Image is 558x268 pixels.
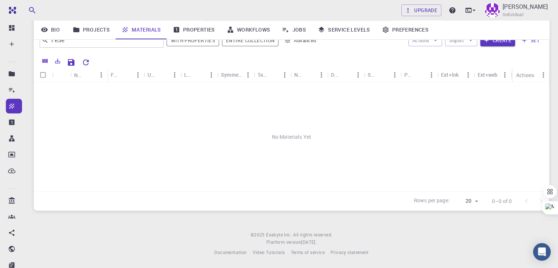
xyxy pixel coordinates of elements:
button: Sort [377,69,389,81]
span: Platform version [266,239,301,246]
span: Support [15,5,41,12]
div: Default [327,68,364,82]
img: logo [6,7,16,14]
div: Ext+lnk [441,68,459,82]
p: [PERSON_NAME] [503,2,548,11]
span: Exabyte Inc. [266,232,292,238]
a: [DATE]. [301,239,317,246]
button: Menu [352,69,364,81]
div: Unit Cell Formula [144,68,180,82]
span: [DATE] . [301,239,317,245]
a: Properties [167,20,221,39]
button: Sort [120,69,132,81]
div: Default [331,68,340,82]
button: Menu [279,69,291,81]
div: Public [404,68,414,82]
a: Documentation [214,249,247,256]
a: Bio [34,20,67,39]
div: Icon [52,68,70,82]
button: Actions [408,35,442,46]
button: Sort [304,69,316,81]
div: Lattice [180,68,217,82]
div: Shared [368,68,377,82]
div: Tags [254,68,291,82]
button: Reset Explorer Settings [79,55,93,70]
div: Unit Cell Formula [147,68,157,82]
a: Materials [116,20,167,39]
a: Privacy statement [331,249,369,256]
div: Ext+web [478,68,497,82]
a: Projects [67,20,116,39]
button: Entire collection [222,35,278,46]
a: Terms of service [291,249,324,256]
div: Lattice [184,68,194,82]
div: Non-periodic [294,68,304,82]
div: Symmetry [217,68,254,82]
button: Menu [389,69,401,81]
button: Sort [194,69,205,81]
button: set [518,35,543,46]
button: Menu [205,69,217,81]
span: © 2025 [251,231,266,239]
a: Jobs [276,20,312,39]
div: 20 [453,196,480,206]
button: Sort [84,69,95,81]
button: Menu [537,69,549,81]
a: Upgrade [401,4,441,16]
button: Menu [242,69,254,81]
p: 0–0 of 0 [492,198,512,205]
div: Ext+lnk [437,68,474,82]
a: Exabyte Inc. [266,231,292,239]
div: Shared [364,68,401,82]
button: Save Explorer Settings [64,55,79,70]
button: Create [480,35,515,46]
button: Export [51,55,64,67]
span: Show only materials with calculated properties [167,35,219,46]
span: Terms of service [291,249,324,255]
span: All rights reserved. [293,231,332,239]
div: No Materials Yet [34,82,549,191]
button: Menu [132,69,144,81]
button: Sort [157,69,169,81]
div: Formula [111,68,120,82]
button: Menu [316,69,327,81]
button: Menu [462,69,474,81]
a: Video Tutorials [252,249,285,256]
button: Advanced [281,35,320,46]
button: Sort [414,69,426,81]
span: Documentation [214,249,247,255]
button: Sort [267,69,279,81]
span: Individual [503,11,524,18]
button: Import [445,35,477,46]
div: Actions [516,68,534,82]
span: Video Tutorials [252,249,285,255]
p: Rows per page: [414,197,450,205]
button: Sort [340,69,352,81]
div: Actions [513,68,549,82]
span: Filter throughout whole library including sets (folders) [222,35,278,46]
button: Columns [39,55,51,67]
button: Menu [426,69,437,81]
div: Non-periodic [291,68,327,82]
div: Public [401,68,437,82]
div: Formula [107,68,144,82]
div: Name [70,68,107,82]
button: Menu [499,69,511,81]
div: Open Intercom Messenger [533,243,551,261]
div: Ext+web [474,68,511,82]
div: Symmetry [221,68,242,82]
div: Name [74,68,84,82]
button: Menu [169,69,180,81]
div: Tags [258,68,267,82]
a: Preferences [376,20,434,39]
a: Service Levels [312,20,376,39]
span: Privacy statement [331,249,369,255]
button: With properties [167,35,219,46]
button: Menu [95,69,107,81]
a: Workflows [221,20,276,39]
img: Mukesh rahar [485,3,500,18]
